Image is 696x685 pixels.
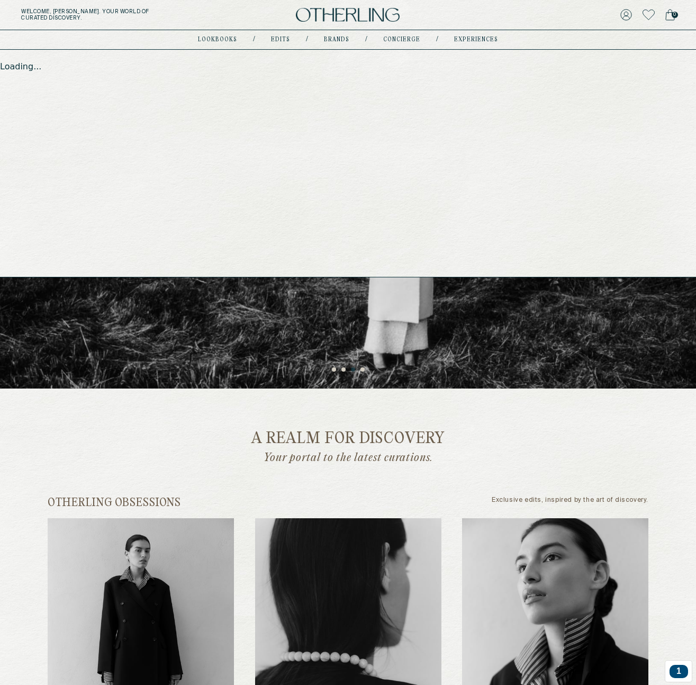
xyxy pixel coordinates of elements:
[454,37,498,42] a: experiences
[492,497,648,510] p: Exclusive edits, inspired by the art of discovery.
[383,37,420,42] a: concierge
[56,431,640,447] h2: a realm for discovery
[360,367,366,373] button: 4
[672,12,678,18] span: 0
[48,497,181,510] h2: otherling obsessions
[198,37,237,42] a: lookbooks
[351,367,356,373] button: 3
[324,37,349,42] a: Brands
[665,7,675,22] a: 0
[365,35,367,44] div: /
[332,367,337,373] button: 1
[296,8,400,22] img: logo
[341,367,347,373] button: 2
[306,35,308,44] div: /
[21,8,217,21] h5: Welcome, [PERSON_NAME] . Your world of curated discovery.
[208,451,489,465] p: Your portal to the latest curations.
[271,37,290,42] a: Edits
[436,35,438,44] div: /
[253,35,255,44] div: /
